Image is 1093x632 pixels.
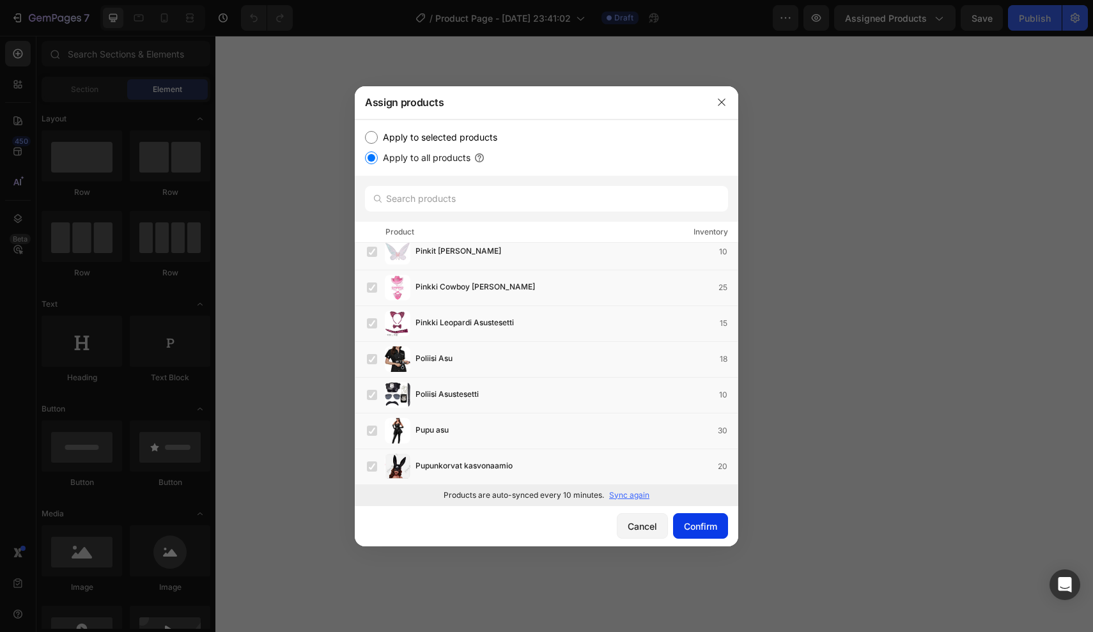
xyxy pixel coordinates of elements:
[673,513,728,539] button: Confirm
[415,245,501,259] span: Pinkit [PERSON_NAME]
[378,150,470,166] label: Apply to all products
[415,424,449,438] span: Pupu asu
[444,489,604,501] p: Products are auto-synced every 10 minutes.
[718,460,738,473] div: 20
[378,130,497,145] label: Apply to selected products
[719,389,738,401] div: 10
[684,520,717,533] div: Confirm
[415,316,514,330] span: Pinkki Leopardi Asustesetti
[385,346,410,372] img: product-img
[415,352,453,366] span: Poliisi Asu
[385,239,410,265] img: product-img
[718,281,738,294] div: 25
[385,382,410,408] img: product-img
[385,311,410,336] img: product-img
[365,186,728,212] input: Search products
[415,459,513,474] span: Pupunkorvat kasvonaamio
[720,317,738,330] div: 15
[415,388,479,402] span: Poliisi Asustesetti
[385,275,410,300] img: product-img
[718,424,738,437] div: 30
[385,226,414,238] div: Product
[694,226,728,238] div: Inventory
[385,454,410,479] img: product-img
[609,489,649,501] p: Sync again
[1050,569,1080,600] div: Open Intercom Messenger
[385,418,410,443] img: product-img
[719,245,738,258] div: 10
[720,353,738,366] div: 18
[355,119,738,505] div: />
[355,86,705,119] div: Assign products
[415,281,535,295] span: Pinkki Cowboy [PERSON_NAME]
[617,513,668,539] button: Cancel
[628,520,657,533] div: Cancel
